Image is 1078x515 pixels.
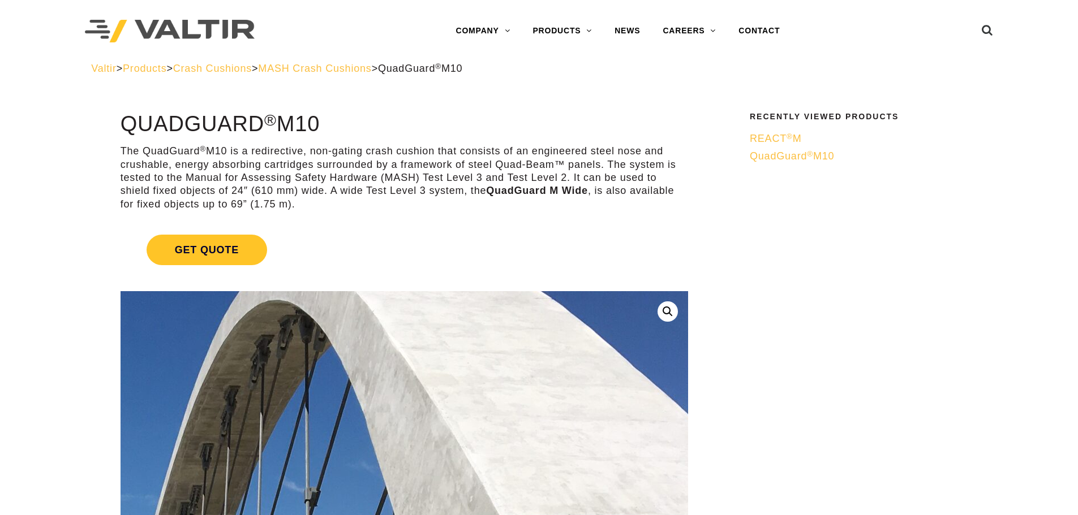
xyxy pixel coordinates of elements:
[91,62,987,75] div: > > > >
[521,20,603,42] a: PRODUCTS
[378,63,462,74] span: QuadGuard M10
[173,63,252,74] a: Crash Cushions
[750,132,980,145] a: REACT®M
[486,185,588,196] strong: QuadGuard M Wide
[750,150,980,163] a: QuadGuard®M10
[121,145,688,211] p: The QuadGuard M10 is a redirective, non-gating crash cushion that consists of an engineered steel...
[750,133,802,144] span: REACT M
[91,63,116,74] a: Valtir
[603,20,651,42] a: NEWS
[727,20,791,42] a: CONTACT
[200,145,206,153] sup: ®
[750,112,980,121] h2: Recently Viewed Products
[264,111,277,129] sup: ®
[147,235,267,265] span: Get Quote
[787,132,793,141] sup: ®
[85,20,255,43] img: Valtir
[750,150,834,162] span: QuadGuard M10
[444,20,521,42] a: COMPANY
[258,63,371,74] a: MASH Crash Cushions
[123,63,166,74] a: Products
[121,221,688,279] a: Get Quote
[807,150,813,158] sup: ®
[121,112,688,136] h1: QuadGuard M10
[651,20,727,42] a: CAREERS
[435,62,441,71] sup: ®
